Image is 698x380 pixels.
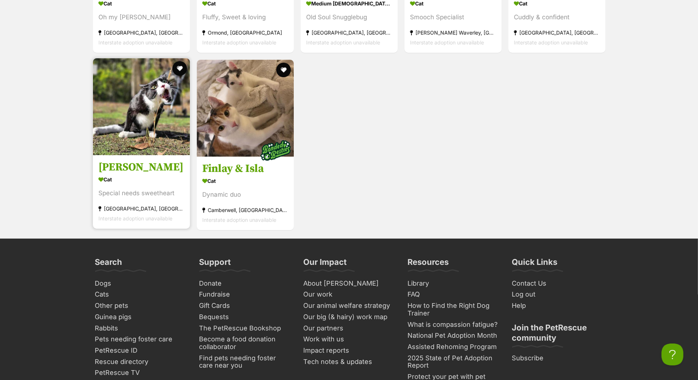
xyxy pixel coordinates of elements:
img: Finlay & Isla [197,60,294,157]
span: Interstate adoption unavailable [98,39,172,46]
a: Become a food donation collaborator [196,334,293,352]
div: [PERSON_NAME] Waverley, [GEOGRAPHIC_DATA] [410,28,496,38]
span: Interstate adoption unavailable [202,39,276,46]
div: Camberwell, [GEOGRAPHIC_DATA] [202,205,288,215]
a: Help [509,300,606,312]
h3: Finlay & Isla [202,162,288,176]
div: Cuddly & confident [514,12,600,22]
div: Cat [202,176,288,187]
a: Subscribe [509,353,606,364]
h3: [PERSON_NAME] [98,161,184,175]
a: National Pet Adoption Month [405,330,502,341]
a: What is compassion fatigue? [405,319,502,330]
a: Log out [509,289,606,300]
span: Interstate adoption unavailable [98,216,172,222]
a: Find pets needing foster care near you [196,353,293,371]
a: About [PERSON_NAME] [301,278,398,289]
a: Guinea pigs [92,312,189,323]
div: Dynamic duo [202,190,288,200]
h3: Search [95,257,122,271]
span: Interstate adoption unavailable [514,39,588,46]
h3: Join the PetRescue community [512,322,603,347]
a: Library [405,278,502,289]
a: PetRescue ID [92,345,189,356]
a: Impact reports [301,345,398,356]
div: [GEOGRAPHIC_DATA], [GEOGRAPHIC_DATA] [306,28,392,38]
a: PetRescue TV [92,367,189,379]
a: Contact Us [509,278,606,289]
a: FAQ [405,289,502,300]
h3: Resources [408,257,449,271]
button: favourite [276,63,291,77]
button: favourite [172,61,187,76]
h3: Quick Links [512,257,558,271]
a: Dogs [92,278,189,289]
div: Old Soul Snugglebug [306,12,392,22]
div: Fluffy, Sweet & loving [202,12,288,22]
a: Tech notes & updates [301,356,398,368]
a: Other pets [92,300,189,312]
a: Rescue directory [92,356,189,368]
a: Our partners [301,323,398,334]
a: Our animal welfare strategy [301,300,398,312]
img: Lucy [93,58,190,155]
a: 2025 State of Pet Adoption Report [405,353,502,371]
a: Bequests [196,312,293,323]
a: [PERSON_NAME] Cat Special needs sweetheart [GEOGRAPHIC_DATA], [GEOGRAPHIC_DATA] Interstate adopti... [93,155,190,229]
span: Interstate adoption unavailable [306,39,380,46]
div: [GEOGRAPHIC_DATA], [GEOGRAPHIC_DATA] [514,28,600,38]
h3: Our Impact [304,257,347,271]
div: Oh my [PERSON_NAME] [98,12,184,22]
a: Gift Cards [196,300,293,312]
div: Ormond, [GEOGRAPHIC_DATA] [202,28,288,38]
a: Donate [196,278,293,289]
div: Cat [98,175,184,185]
a: Pets needing foster care [92,334,189,345]
a: Work with us [301,334,398,345]
div: [GEOGRAPHIC_DATA], [GEOGRAPHIC_DATA] [98,28,184,38]
iframe: Help Scout Beacon - Open [662,344,683,365]
a: Finlay & Isla Cat Dynamic duo Camberwell, [GEOGRAPHIC_DATA] Interstate adoption unavailable favou... [197,157,294,231]
span: Interstate adoption unavailable [202,217,276,223]
span: Interstate adoption unavailable [410,39,484,46]
a: How to Find the Right Dog Trainer [405,300,502,319]
a: Rabbits [92,323,189,334]
a: Assisted Rehoming Program [405,341,502,353]
a: Fundraise [196,289,293,300]
a: The PetRescue Bookshop [196,323,293,334]
h3: Support [199,257,231,271]
img: bonded besties [257,133,294,169]
div: Special needs sweetheart [98,189,184,199]
a: Our work [301,289,398,300]
div: [GEOGRAPHIC_DATA], [GEOGRAPHIC_DATA] [98,204,184,214]
a: Cats [92,289,189,300]
a: Our big (& hairy) work map [301,312,398,323]
div: Smooch Specialist [410,12,496,22]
